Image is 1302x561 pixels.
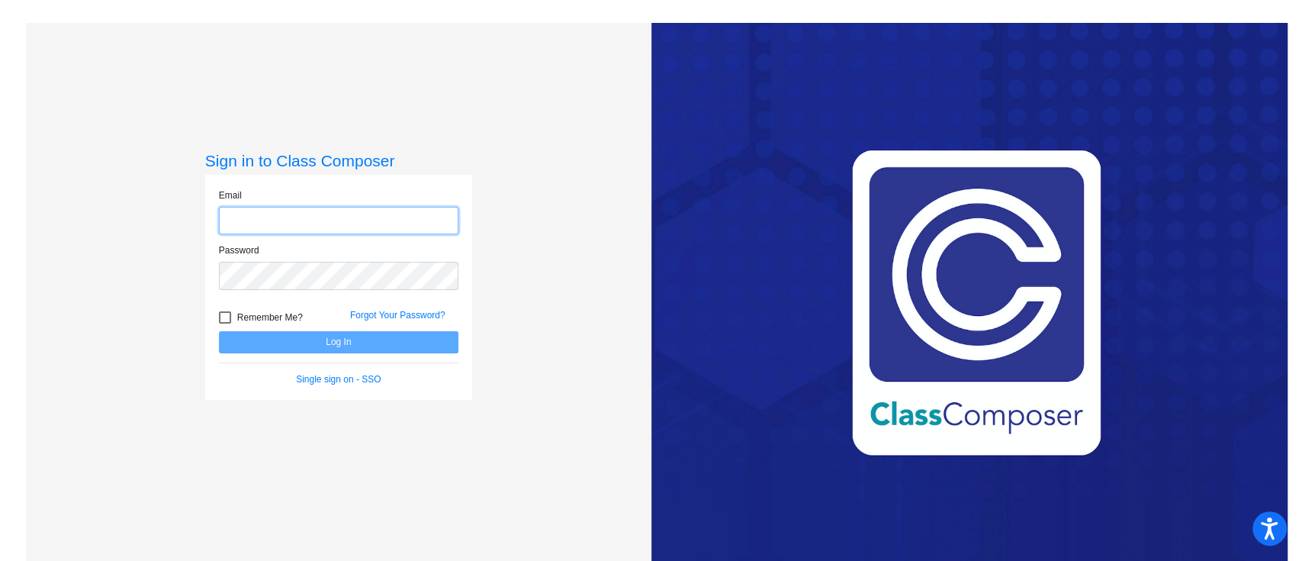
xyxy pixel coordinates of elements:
label: Email [219,189,242,202]
a: Single sign on - SSO [296,374,381,385]
a: Forgot Your Password? [350,310,445,321]
label: Password [219,243,259,257]
button: Log In [219,331,458,353]
h3: Sign in to Class Composer [205,151,472,170]
span: Remember Me? [237,308,303,327]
